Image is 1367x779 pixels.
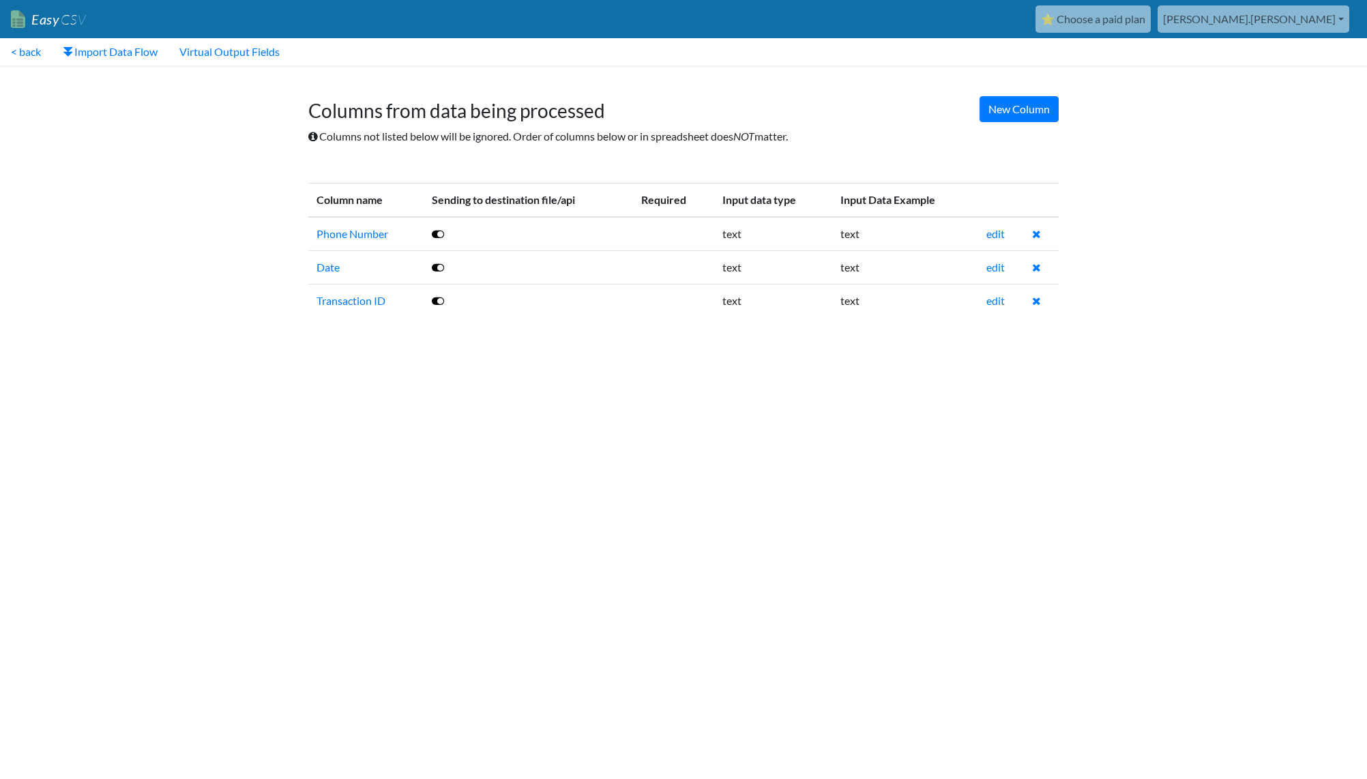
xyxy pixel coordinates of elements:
[59,11,86,28] span: CSV
[714,284,832,317] td: text
[986,294,1005,307] a: edit
[832,250,978,284] td: text
[832,217,978,251] td: text
[1158,5,1349,33] a: [PERSON_NAME].[PERSON_NAME]
[317,261,340,274] a: Date
[11,5,86,33] a: EasyCSV
[733,130,754,143] i: NOT
[308,128,1059,145] p: Columns not listed below will be ignored. Order of columns below or in spreadsheet does matter.
[168,38,291,65] a: Virtual Output Fields
[986,261,1005,274] a: edit
[317,294,385,307] a: Transaction ID
[308,86,1059,123] h1: Columns from data being processed
[633,183,714,217] th: Required
[317,227,388,240] a: Phone Number
[424,183,633,217] th: Sending to destination file/api
[714,183,832,217] th: Input data type
[52,38,168,65] a: Import Data Flow
[308,183,424,217] th: Column name
[832,183,978,217] th: Input Data Example
[832,284,978,317] td: text
[986,227,1005,240] a: edit
[1035,5,1151,33] a: ⭐ Choose a paid plan
[714,217,832,251] td: text
[714,250,832,284] td: text
[980,96,1059,122] a: New Column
